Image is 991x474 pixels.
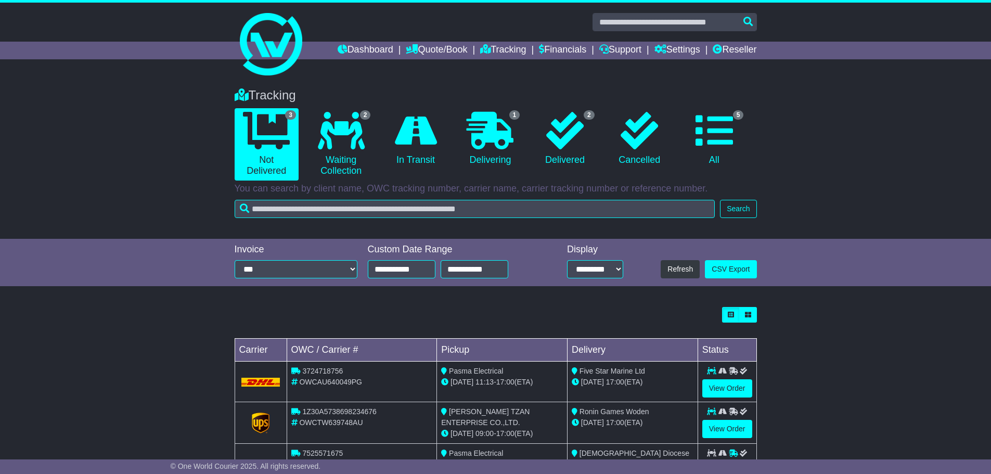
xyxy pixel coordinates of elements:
span: 3 [285,110,296,120]
span: 2 [584,110,595,120]
span: Pasma Electrical [449,367,503,375]
td: Pickup [437,339,568,362]
button: Search [720,200,756,218]
img: GetCarrierServiceLogo [252,413,269,433]
a: Support [599,42,641,59]
div: Invoice [235,244,357,255]
div: Display [567,244,623,255]
div: - (ETA) [441,428,563,439]
span: 09:00 [475,429,494,438]
a: Cancelled [608,108,672,170]
a: 2 Delivered [533,108,597,170]
div: Tracking [229,88,762,103]
a: In Transit [383,108,447,170]
span: [DATE] [451,378,473,386]
span: 5 [733,110,744,120]
a: Reseller [713,42,756,59]
a: 5 All [682,108,746,170]
span: [DATE] [581,418,604,427]
div: Custom Date Range [368,244,535,255]
td: Carrier [235,339,287,362]
span: OWCAU640049PG [299,378,362,386]
span: 17:00 [496,378,514,386]
span: 2 [360,110,371,120]
button: Refresh [661,260,700,278]
a: View Order [702,420,752,438]
div: (ETA) [572,417,693,428]
span: © One World Courier 2025. All rights reserved. [171,462,321,470]
a: CSV Export [705,260,756,278]
span: [DATE] [581,378,604,386]
span: 11:13 [475,378,494,386]
span: 3724718756 [302,367,343,375]
span: [PERSON_NAME] TZAN ENTERPRISE CO.,LTD. [441,407,530,427]
img: DHL.png [241,378,280,386]
span: [DEMOGRAPHIC_DATA] Diocese of [PERSON_NAME] [572,449,689,468]
span: Ronin Games Woden [580,407,649,416]
span: OWCTW639748AU [299,418,363,427]
td: Status [698,339,756,362]
span: 1 [509,110,520,120]
a: Dashboard [338,42,393,59]
a: Settings [654,42,700,59]
a: 2 Waiting Collection [309,108,373,181]
td: Delivery [567,339,698,362]
a: 3 Not Delivered [235,108,299,181]
a: Financials [539,42,586,59]
div: (ETA) [572,377,693,388]
span: Pasma Electrical [449,449,503,457]
span: 1Z30A5738698234676 [302,407,376,416]
a: Quote/Book [406,42,467,59]
span: [DATE] [451,429,473,438]
a: Tracking [480,42,526,59]
a: 1 Delivering [458,108,522,170]
span: 7525571675 [302,449,343,457]
div: - (ETA) [441,377,563,388]
span: 17:00 [606,418,624,427]
span: Five Star Marine Ltd [580,367,645,375]
td: OWC / Carrier # [287,339,437,362]
a: View Order [702,379,752,398]
p: You can search by client name, OWC tracking number, carrier name, carrier tracking number or refe... [235,183,757,195]
span: 17:00 [496,429,514,438]
span: 17:00 [606,378,624,386]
